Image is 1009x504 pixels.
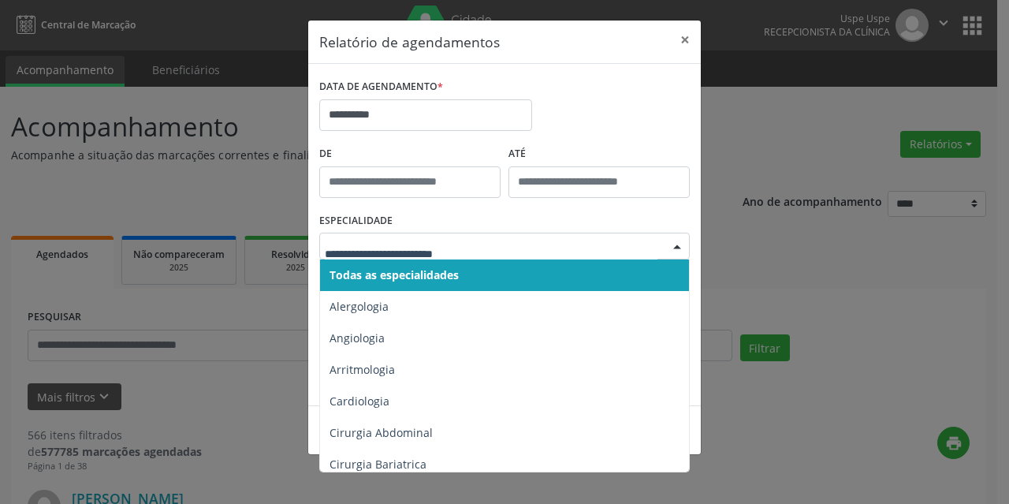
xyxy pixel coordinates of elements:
[669,21,701,59] button: Close
[330,457,426,472] span: Cirurgia Bariatrica
[319,209,393,233] label: ESPECIALIDADE
[319,32,500,52] h5: Relatório de agendamentos
[330,267,459,282] span: Todas as especialidades
[330,330,385,345] span: Angiologia
[330,425,433,440] span: Cirurgia Abdominal
[319,142,501,166] label: De
[319,75,443,99] label: DATA DE AGENDAMENTO
[330,394,389,409] span: Cardiologia
[330,362,395,377] span: Arritmologia
[508,142,690,166] label: ATÉ
[330,299,389,314] span: Alergologia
